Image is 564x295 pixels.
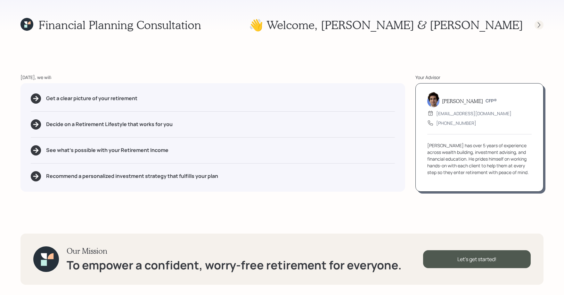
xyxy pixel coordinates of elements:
[67,246,402,256] h3: Our Mission
[46,121,173,127] h5: Decide on a Retirement Lifestyle that works for you
[46,173,218,179] h5: Recommend a personalized investment strategy that fulfills your plan
[249,18,523,32] h1: 👋 Welcome , [PERSON_NAME] & [PERSON_NAME]
[436,120,476,126] div: [PHONE_NUMBER]
[442,98,483,104] h5: [PERSON_NAME]
[486,98,497,104] h6: CFP®
[67,258,402,272] h1: To empower a confident, worry-free retirement for everyone.
[436,110,511,117] div: [EMAIL_ADDRESS][DOMAIN_NAME]
[415,74,544,81] div: Your Advisor
[20,74,405,81] div: [DATE], we will:
[423,250,531,268] div: Let's get started!
[38,18,201,32] h1: Financial Planning Consultation
[427,142,532,176] div: [PERSON_NAME] has over 5 years of experience across wealth building, investment advising, and fin...
[46,95,137,101] h5: Get a clear picture of your retirement
[46,147,168,153] h5: See what's possible with your Retirement Income
[427,92,439,107] img: harrison-schaefer-headshot-2.png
